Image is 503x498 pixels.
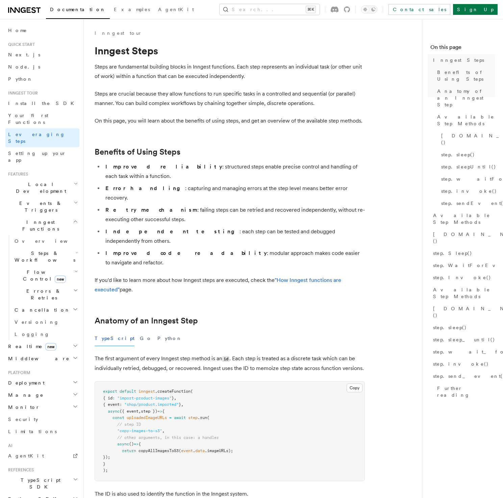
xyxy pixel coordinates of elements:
span: Documentation [50,7,106,12]
a: step.waitForEvent() [438,173,495,185]
span: : [112,396,115,400]
span: References [5,467,34,473]
span: => [157,409,162,414]
a: Available Step Methods [434,111,495,130]
a: Limitations [5,425,79,438]
a: [DOMAIN_NAME]() [430,228,495,247]
a: [DOMAIN_NAME]() [438,130,495,149]
span: { [139,442,141,446]
li: : failing steps can be retried and recovered independently, without re-executing other successful... [103,205,365,224]
span: ( [179,448,181,453]
a: Inngest tour [95,30,142,36]
a: Logging [12,328,79,340]
span: Limitations [8,429,57,434]
span: , [162,428,165,433]
a: step.send_event() [430,370,495,382]
a: AgentKit [154,2,198,18]
span: ({ event [120,409,139,414]
span: event [181,448,193,453]
span: copyAllImagesToS3 [139,448,179,453]
a: Sign Up [453,4,498,15]
span: { id [103,396,112,400]
span: ( [207,415,209,420]
p: If you'd like to learn more about how Inngest steps are executed, check the page. [95,276,365,294]
a: step.sleep() [430,321,495,334]
a: Examples [110,2,154,18]
a: Install the SDK [5,97,79,109]
a: Anatomy of an Inngest Step [434,85,495,111]
a: Further reading [434,382,495,401]
span: Leveraging Steps [8,132,65,144]
span: Available Step Methods [437,113,495,127]
button: Events & Triggers [5,197,79,216]
span: () [129,442,134,446]
span: await [174,415,186,420]
button: Middleware [5,352,79,365]
span: "import-product-images" [117,396,172,400]
button: Deployment [5,377,79,389]
button: Monitor [5,401,79,413]
button: Realtimenew [5,340,79,352]
span: Available Step Methods [433,212,495,226]
button: Errors & Retries [12,285,79,304]
span: step.sleep() [433,324,467,331]
button: TypeScript SDK [5,474,79,493]
span: Node.js [8,64,40,70]
span: AgentKit [8,453,44,458]
span: Local Development [5,181,74,194]
span: new [55,276,66,283]
a: Available Step Methods [430,284,495,303]
strong: Retry mechanism [105,207,197,213]
p: On this page, you will learn about the benefits of using steps, and get an overview of the availa... [95,116,365,126]
span: "copy-images-to-s3" [117,428,162,433]
span: Home [8,27,27,34]
span: Cancellation [12,307,70,313]
span: . [193,448,195,453]
span: Deployment [5,379,45,386]
span: } [179,402,181,407]
span: step.Invoke() [433,274,491,281]
span: Benefits of Using Steps [437,69,495,82]
span: Realtime [5,343,56,350]
a: step.sendEvent() [438,197,495,209]
span: .run [198,415,207,420]
span: Install the SDK [8,101,78,106]
span: } [103,462,105,466]
a: step.invoke() [430,358,495,370]
a: Benefits of Using Steps [434,66,495,85]
a: step.WaitForEvent() [430,259,495,271]
a: Documentation [46,2,110,19]
span: async [108,409,120,414]
button: Search...⌘K [220,4,320,15]
span: .createFunction [155,389,191,394]
span: Setting up your app [8,151,66,163]
a: Benefits of Using Steps [95,147,180,157]
strong: Error handling [105,185,185,191]
span: step.Sleep() [433,250,472,257]
a: step.sleep() [438,149,495,161]
a: Inngest Steps [430,54,495,66]
span: Logging [15,332,50,337]
a: step.Invoke() [430,271,495,284]
button: Go [140,331,152,346]
span: ( [191,389,193,394]
a: Setting up your app [5,147,79,166]
span: // step ID [117,422,141,427]
a: Available Step Methods [430,209,495,228]
a: [DOMAIN_NAME]() [430,303,495,321]
a: AgentKit [5,450,79,462]
span: step.invoke() [441,188,497,194]
a: Home [5,24,79,36]
span: , [174,396,176,400]
a: Next.js [5,49,79,61]
span: ); [103,468,108,473]
span: Available Step Methods [433,286,495,300]
a: Your first Functions [5,109,79,128]
a: step.sleep_until() [430,334,495,346]
span: Middleware [5,355,70,362]
li: : capturing and managing errors at the step level means better error recovery. [103,184,365,203]
span: { [162,409,165,414]
li: : modular approach makes code easier to navigate and refactor. [103,248,365,267]
button: Copy [347,384,362,392]
span: Features [5,172,28,177]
